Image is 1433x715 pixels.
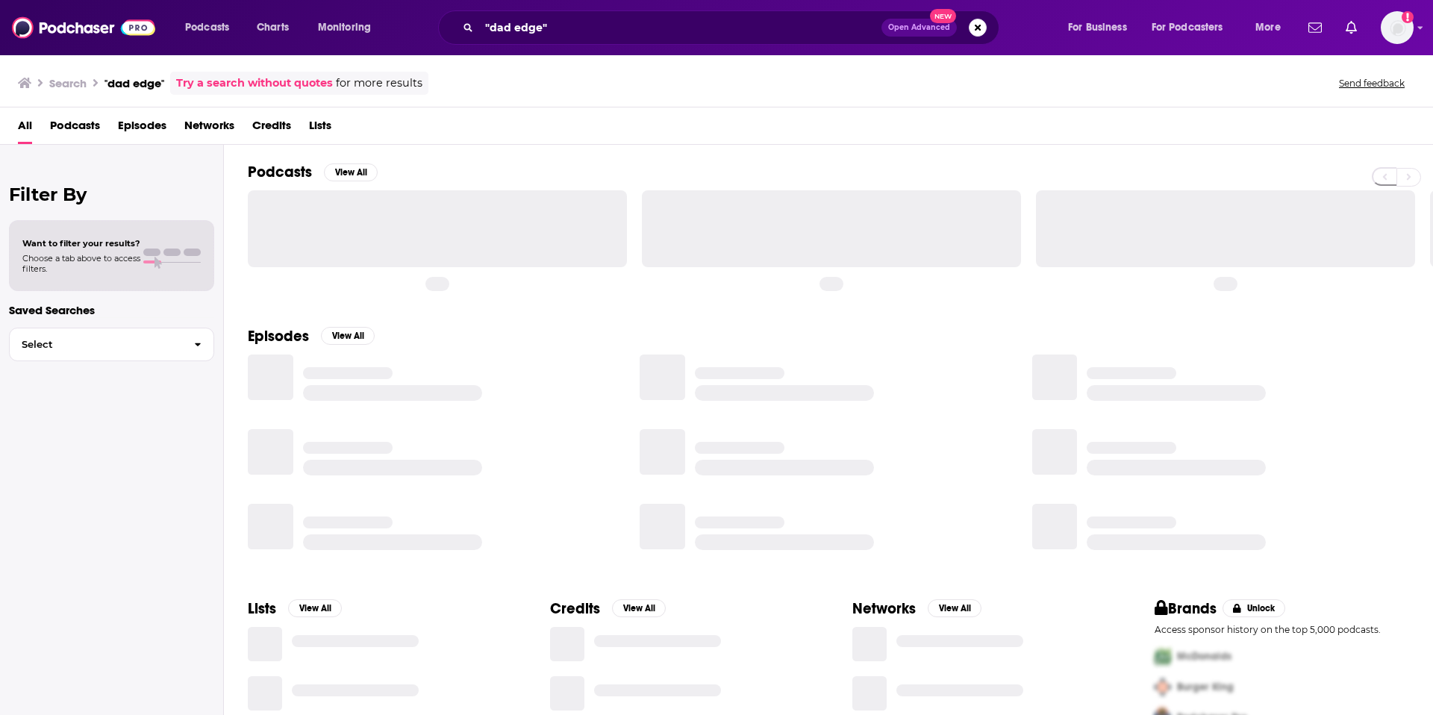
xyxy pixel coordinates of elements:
span: New [930,9,957,23]
button: open menu [307,16,390,40]
a: ListsView All [248,599,342,618]
a: Credits [252,113,291,144]
span: More [1255,17,1281,38]
button: View All [324,163,378,181]
h3: "dad edge" [104,76,164,90]
img: User Profile [1381,11,1414,44]
a: Episodes [118,113,166,144]
div: Search podcasts, credits, & more... [452,10,1014,45]
button: open menu [1058,16,1146,40]
span: Open Advanced [888,24,950,31]
svg: Add a profile image [1402,11,1414,23]
a: NetworksView All [852,599,981,618]
a: Show notifications dropdown [1340,15,1363,40]
button: View All [928,599,981,617]
button: Open AdvancedNew [881,19,957,37]
button: View All [321,327,375,345]
button: open menu [1142,16,1245,40]
span: Charts [257,17,289,38]
h2: Filter By [9,184,214,205]
span: McDonalds [1177,650,1231,663]
button: Select [9,328,214,361]
span: for more results [336,75,422,92]
a: Podcasts [50,113,100,144]
img: Second Pro Logo [1149,672,1177,702]
h2: Credits [550,599,600,618]
input: Search podcasts, credits, & more... [479,16,881,40]
button: Show profile menu [1381,11,1414,44]
span: Monitoring [318,17,371,38]
a: All [18,113,32,144]
button: open menu [175,16,249,40]
span: Logged in as megcassidy [1381,11,1414,44]
button: View All [288,599,342,617]
a: Show notifications dropdown [1302,15,1328,40]
span: Choose a tab above to access filters. [22,253,140,274]
span: Want to filter your results? [22,238,140,249]
span: For Podcasters [1152,17,1223,38]
button: open menu [1245,16,1299,40]
a: Charts [247,16,298,40]
span: Burger King [1177,681,1234,693]
span: Select [10,340,182,349]
button: View All [612,599,666,617]
h2: Podcasts [248,163,312,181]
img: First Pro Logo [1149,641,1177,672]
img: Podchaser - Follow, Share and Rate Podcasts [12,13,155,42]
a: CreditsView All [550,599,666,618]
a: EpisodesView All [248,327,375,346]
a: Try a search without quotes [176,75,333,92]
h2: Episodes [248,327,309,346]
button: Send feedback [1334,77,1409,90]
a: PodcastsView All [248,163,378,181]
span: For Business [1068,17,1127,38]
h3: Search [49,76,87,90]
button: Unlock [1223,599,1286,617]
a: Networks [184,113,234,144]
p: Saved Searches [9,303,214,317]
h2: Networks [852,599,916,618]
h2: Brands [1155,599,1217,618]
h2: Lists [248,599,276,618]
p: Access sponsor history on the top 5,000 podcasts. [1155,624,1409,635]
a: Lists [309,113,331,144]
span: Podcasts [185,17,229,38]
